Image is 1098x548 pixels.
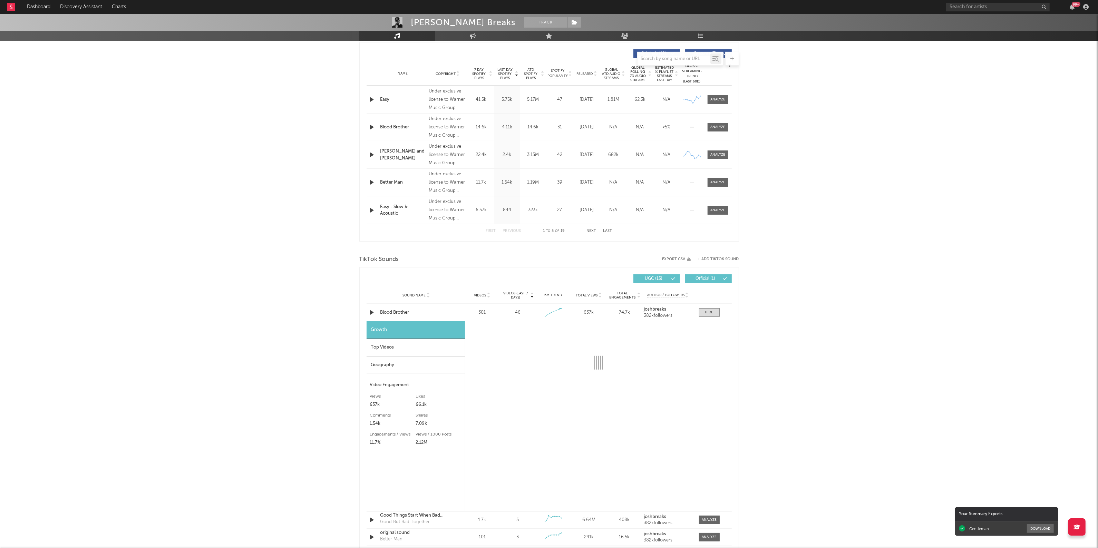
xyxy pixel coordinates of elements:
[602,207,625,214] div: N/A
[629,207,652,214] div: N/A
[602,179,625,186] div: N/A
[380,179,426,186] a: Better Man
[380,96,426,103] div: Easy
[380,536,403,543] div: Better Man
[655,124,678,131] div: <5%
[503,229,521,233] button: Previous
[691,257,739,261] button: + Add TikTok Sound
[429,198,466,223] div: Under exclusive license to Warner Music Group Germany Holding GmbH, © 2024 [PERSON_NAME]
[502,291,529,300] span: Videos (last 7 days)
[608,291,636,300] span: Total Engagements
[644,313,692,318] div: 382k followers
[608,517,640,523] div: 408k
[515,309,521,316] div: 46
[575,207,599,214] div: [DATE]
[655,207,678,214] div: N/A
[629,179,652,186] div: N/A
[524,17,567,28] button: Track
[522,68,540,80] span: ATD Spotify Plays
[644,515,666,519] strong: joshbreaks
[380,124,426,131] a: Blood Brother
[367,356,465,374] div: Geography
[370,411,416,420] div: Comments
[496,151,518,158] div: 2.4k
[522,207,544,214] div: 323k
[576,293,597,297] span: Total Views
[429,115,466,140] div: Under exclusive license to Warner Music Group Germany Holding GmbH, © 2025 [PERSON_NAME]
[548,179,572,186] div: 39
[638,56,710,62] input: Search by song name or URL
[629,96,652,103] div: 62.3k
[548,151,572,158] div: 42
[522,96,544,103] div: 5.17M
[470,179,493,186] div: 11.7k
[644,307,666,312] strong: joshbreaks
[416,392,461,401] div: Likes
[486,229,496,233] button: First
[644,538,692,543] div: 382k followers
[629,151,652,158] div: N/A
[380,529,453,536] div: original sound
[548,207,572,214] div: 27
[682,63,702,84] div: Global Streaming Trend (Last 60D)
[548,96,572,103] div: 47
[380,204,426,217] a: Easy - Slow & Acoustic
[466,534,498,541] div: 101
[575,96,599,103] div: [DATE]
[470,68,488,80] span: 7 Day Spotify Plays
[577,72,593,76] span: Released
[946,3,1050,11] input: Search for artists
[522,151,544,158] div: 3.15M
[633,274,680,283] button: UGC(15)
[608,309,640,316] div: 74.7k
[644,515,692,519] a: joshbreaks
[496,68,514,80] span: Last Day Spotify Plays
[466,309,498,316] div: 301
[411,17,516,28] div: [PERSON_NAME] Breaks
[573,534,605,541] div: 241k
[629,124,652,131] div: N/A
[644,532,666,536] strong: joshbreaks
[647,293,684,297] span: Author / Followers
[1072,2,1080,7] div: 99 +
[474,293,486,297] span: Videos
[380,148,426,162] a: [PERSON_NAME] and [PERSON_NAME]
[690,277,721,281] span: Official ( 1 )
[380,71,426,76] div: Name
[470,151,493,158] div: 22.4k
[516,517,519,523] div: 5
[685,274,732,283] button: Official(1)
[955,507,1058,521] div: Your Summary Exports
[496,207,518,214] div: 844
[496,124,518,131] div: 4.11k
[359,255,399,264] span: TikTok Sounds
[573,517,605,523] div: 6.64M
[370,420,416,428] div: 1.54k
[370,381,461,389] div: Video Engagement
[380,512,453,519] div: Good Things Start When Bad Things End_Josh Breaks
[602,151,625,158] div: 682k
[587,229,596,233] button: Next
[470,207,493,214] div: 6.57k
[602,68,621,80] span: Global ATD Audio Streams
[602,124,625,131] div: N/A
[685,49,732,58] button: Features(7)
[575,124,599,131] div: [DATE]
[403,293,426,297] span: Sound Name
[367,339,465,356] div: Top Videos
[644,307,692,312] a: joshbreaks
[370,439,416,447] div: 11.7%
[470,96,493,103] div: 41.5k
[602,96,625,103] div: 1.81M
[522,179,544,186] div: 1.19M
[546,229,550,233] span: to
[380,309,453,316] a: Blood Brother
[496,179,518,186] div: 1.54k
[555,229,559,233] span: of
[429,170,466,195] div: Under exclusive license to Warner Music Group Germany Holding GmbH, © 2024 [PERSON_NAME]
[429,143,466,167] div: Under exclusive license to Warner Music Group Germany Holding GmbH, © 2024 [PERSON_NAME]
